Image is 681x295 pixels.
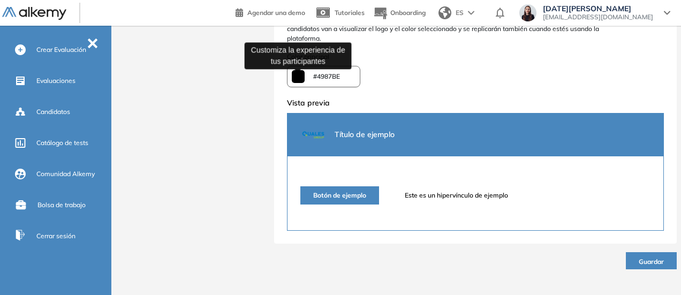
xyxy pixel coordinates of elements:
[300,122,326,148] img: PROFILE_MENU_LOGO_USER
[438,6,451,19] img: world
[313,72,340,81] span: #4987BE
[488,171,681,295] div: Widget de chat
[36,107,70,117] span: Candidatos
[300,186,379,205] button: Botón de ejemplo
[2,7,66,20] img: Logo
[287,98,330,108] span: Vista previa
[37,200,86,210] span: Bolsa de trabajo
[287,52,664,62] span: Color principal
[36,45,86,55] span: Crear Evaluación
[36,76,75,86] span: Evaluaciones
[36,231,75,241] span: Cerrar sesión
[390,9,426,17] span: Onboarding
[405,191,508,200] span: Este es un hipervínculo de ejemplo
[456,8,464,18] span: ES
[335,130,395,139] span: Título de ejemplo
[236,5,305,18] a: Agendar una demo
[335,9,365,17] span: Tutoriales
[36,169,95,179] span: Comunidad Alkemy
[287,14,638,43] span: Al compartir el color principal de tu manual de marca, podremos personalizar la experiencia aún m...
[36,138,88,148] span: Catálogo de tests
[468,11,474,15] img: arrow
[373,2,426,25] button: Onboarding
[488,171,681,295] iframe: Chat Widget
[543,4,653,13] span: [DATE][PERSON_NAME]
[543,13,653,21] span: [EMAIL_ADDRESS][DOMAIN_NAME]
[245,42,352,69] div: Customiza la experiencia de tus participantes
[247,9,305,17] span: Agendar una demo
